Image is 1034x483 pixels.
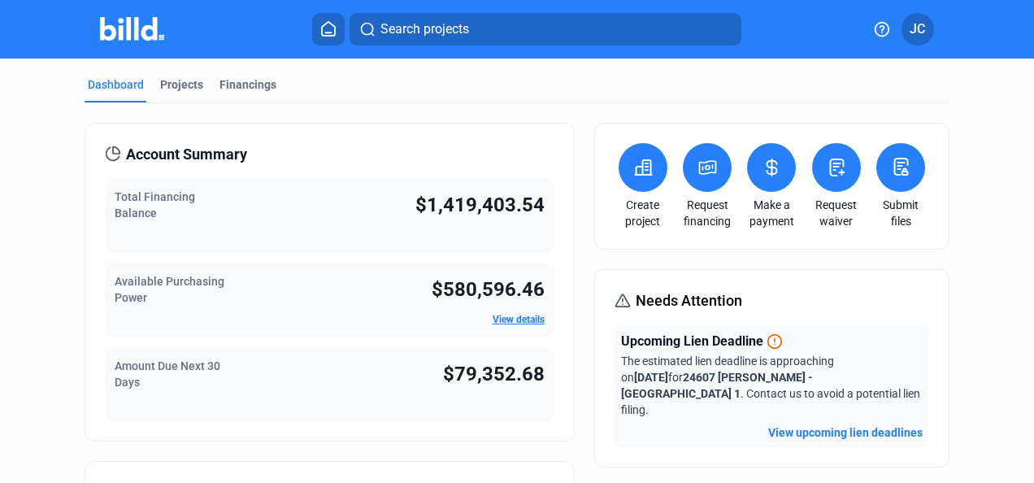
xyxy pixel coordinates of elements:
[679,197,736,229] a: Request financing
[636,289,742,312] span: Needs Attention
[350,13,741,46] button: Search projects
[634,371,668,384] span: [DATE]
[432,278,545,301] span: $580,596.46
[115,359,220,389] span: Amount Due Next 30 Days
[160,76,203,93] div: Projects
[88,76,144,93] div: Dashboard
[621,332,763,351] span: Upcoming Lien Deadline
[415,194,545,216] span: $1,419,403.54
[493,314,545,325] a: View details
[872,197,929,229] a: Submit files
[443,363,545,385] span: $79,352.68
[615,197,671,229] a: Create project
[768,424,923,441] button: View upcoming lien deadlines
[621,355,920,416] span: The estimated lien deadline is approaching on for . Contact us to avoid a potential lien filing.
[219,76,276,93] div: Financings
[901,13,934,46] button: JC
[621,371,813,400] span: 24607 [PERSON_NAME] - [GEOGRAPHIC_DATA] 1
[126,143,247,166] span: Account Summary
[808,197,865,229] a: Request waiver
[115,190,195,220] span: Total Financing Balance
[380,20,469,39] span: Search projects
[743,197,800,229] a: Make a payment
[100,17,164,41] img: Billd Company Logo
[115,275,224,304] span: Available Purchasing Power
[910,20,925,39] span: JC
